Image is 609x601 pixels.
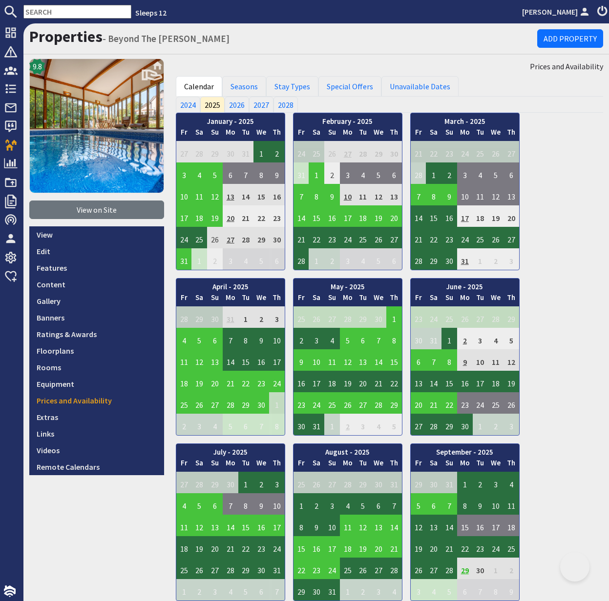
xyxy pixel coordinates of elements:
td: 27 [504,227,519,248]
td: 30 [411,328,426,349]
td: 18 [488,371,504,392]
td: 5 [340,328,356,349]
td: 14 [238,184,254,205]
td: 4 [238,248,254,270]
td: 16 [269,184,285,205]
td: 27 [386,227,402,248]
td: 1 [238,306,254,328]
th: Su [324,292,340,306]
td: 1 [309,162,324,184]
td: 23 [441,141,457,162]
td: 9 [324,184,340,205]
td: 7 [426,349,441,371]
th: Fr [294,292,309,306]
td: 19 [207,205,223,227]
td: 28 [223,392,238,414]
td: 23 [269,205,285,227]
td: 15 [426,205,441,227]
td: 6 [269,248,285,270]
td: 24 [294,141,309,162]
th: Sa [309,292,324,306]
td: 10 [457,184,473,205]
td: 4 [356,248,371,270]
th: Su [207,292,223,306]
td: 2 [457,328,473,349]
td: 26 [488,227,504,248]
td: 12 [371,184,386,205]
td: 19 [191,371,207,392]
td: 24 [176,227,192,248]
td: 25 [191,227,207,248]
th: Su [441,127,457,141]
td: 27 [340,141,356,162]
a: Prices and Availability [530,60,603,72]
td: 3 [309,328,324,349]
td: 23 [324,227,340,248]
td: 5 [371,248,386,270]
th: Tu [238,127,254,141]
td: 13 [386,184,402,205]
a: Stay Types [266,76,318,97]
td: 22 [309,227,324,248]
td: 5 [371,162,386,184]
td: 14 [371,349,386,371]
td: 3 [504,248,519,270]
td: 1 [473,248,488,270]
td: 20 [356,371,371,392]
td: 26 [371,227,386,248]
td: 17 [269,349,285,371]
td: 7 [411,184,426,205]
th: June - 2025 [411,279,519,293]
th: Mo [223,292,238,306]
td: 30 [441,248,457,270]
td: 22 [386,371,402,392]
th: We [488,292,504,306]
td: 2 [207,248,223,270]
td: 2 [269,141,285,162]
td: 8 [253,162,269,184]
a: Features [29,260,164,276]
th: Sa [191,127,207,141]
td: 10 [269,328,285,349]
td: 29 [191,306,207,328]
td: 25 [356,227,371,248]
td: 20 [223,205,238,227]
iframe: Toggle Customer Support [560,552,589,581]
th: We [371,127,386,141]
td: 29 [504,306,519,328]
th: Sa [426,292,441,306]
td: 21 [223,371,238,392]
th: Fr [411,127,426,141]
a: Edit [29,243,164,260]
th: Th [269,292,285,306]
a: Videos [29,442,164,459]
th: Th [386,127,402,141]
td: 6 [356,328,371,349]
td: 19 [340,371,356,392]
a: Add Property [537,29,603,48]
td: 15 [238,349,254,371]
th: Sa [309,127,324,141]
td: 15 [386,349,402,371]
td: 2 [253,306,269,328]
th: January - 2025 [176,113,285,127]
td: 14 [223,349,238,371]
th: Su [324,127,340,141]
td: 16 [457,371,473,392]
td: 13 [207,349,223,371]
a: Properties [29,27,103,46]
th: Tu [356,127,371,141]
td: 26 [191,392,207,414]
td: 6 [386,248,402,270]
td: 27 [223,227,238,248]
a: Remote Calendars [29,459,164,475]
td: 7 [238,162,254,184]
th: Th [386,292,402,306]
td: 18 [324,371,340,392]
td: 15 [309,205,324,227]
td: 24 [457,141,473,162]
td: 17 [340,205,356,227]
td: 9 [269,162,285,184]
td: 28 [411,162,426,184]
td: 1 [386,306,402,328]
